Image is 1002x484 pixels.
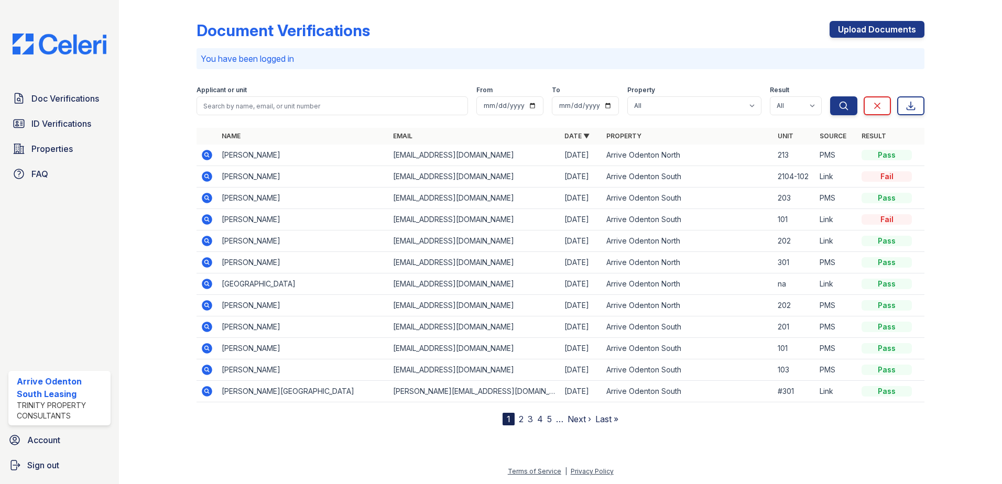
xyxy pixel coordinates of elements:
[862,150,912,160] div: Pass
[4,34,115,54] img: CE_Logo_Blue-a8612792a0a2168367f1c8372b55b34899dd931a85d93a1a3d3e32e68fde9ad4.png
[217,273,389,295] td: [GEOGRAPHIC_DATA]
[508,467,561,475] a: Terms of Service
[862,236,912,246] div: Pass
[564,132,590,140] a: Date ▼
[602,381,774,402] td: Arrive Odenton South
[862,214,912,225] div: Fail
[602,252,774,273] td: Arrive Odenton North
[197,86,247,94] label: Applicant or unit
[8,113,111,134] a: ID Verifications
[389,209,560,230] td: [EMAIL_ADDRESS][DOMAIN_NAME]
[774,295,815,316] td: 202
[560,145,602,166] td: [DATE]
[537,414,543,424] a: 4
[503,413,515,425] div: 1
[862,193,912,203] div: Pass
[547,414,552,424] a: 5
[560,359,602,381] td: [DATE]
[389,295,560,316] td: [EMAIL_ADDRESS][DOMAIN_NAME]
[595,414,618,424] a: Last »
[217,230,389,252] td: [PERSON_NAME]
[27,459,59,471] span: Sign out
[17,375,106,400] div: Arrive Odenton South Leasing
[602,230,774,252] td: Arrive Odenton North
[217,381,389,402] td: [PERSON_NAME][GEOGRAPHIC_DATA]
[217,145,389,166] td: [PERSON_NAME]
[602,273,774,295] td: Arrive Odenton North
[31,117,91,130] span: ID Verifications
[862,300,912,311] div: Pass
[565,467,567,475] div: |
[8,138,111,159] a: Properties
[389,188,560,209] td: [EMAIL_ADDRESS][DOMAIN_NAME]
[31,142,73,155] span: Properties
[774,338,815,359] td: 101
[862,343,912,354] div: Pass
[27,434,60,446] span: Account
[602,338,774,359] td: Arrive Odenton South
[560,188,602,209] td: [DATE]
[774,381,815,402] td: #301
[627,86,655,94] label: Property
[815,188,857,209] td: PMS
[4,455,115,476] a: Sign out
[389,273,560,295] td: [EMAIL_ADDRESS][DOMAIN_NAME]
[815,166,857,188] td: Link
[815,230,857,252] td: Link
[774,230,815,252] td: 202
[217,338,389,359] td: [PERSON_NAME]
[602,359,774,381] td: Arrive Odenton South
[560,295,602,316] td: [DATE]
[774,145,815,166] td: 213
[606,132,641,140] a: Property
[393,132,412,140] a: Email
[774,359,815,381] td: 103
[568,414,591,424] a: Next ›
[862,322,912,332] div: Pass
[217,359,389,381] td: [PERSON_NAME]
[862,365,912,375] div: Pass
[862,257,912,268] div: Pass
[519,414,524,424] a: 2
[389,338,560,359] td: [EMAIL_ADDRESS][DOMAIN_NAME]
[815,338,857,359] td: PMS
[602,188,774,209] td: Arrive Odenton South
[552,86,560,94] label: To
[602,316,774,338] td: Arrive Odenton South
[774,209,815,230] td: 101
[389,230,560,252] td: [EMAIL_ADDRESS][DOMAIN_NAME]
[389,166,560,188] td: [EMAIL_ADDRESS][DOMAIN_NAME]
[815,359,857,381] td: PMS
[201,52,920,65] p: You have been logged in
[774,252,815,273] td: 301
[31,168,48,180] span: FAQ
[31,92,99,105] span: Doc Verifications
[815,316,857,338] td: PMS
[217,188,389,209] td: [PERSON_NAME]
[815,381,857,402] td: Link
[17,400,106,421] div: Trinity Property Consultants
[217,166,389,188] td: [PERSON_NAME]
[862,171,912,182] div: Fail
[778,132,793,140] a: Unit
[571,467,614,475] a: Privacy Policy
[815,209,857,230] td: Link
[389,381,560,402] td: [PERSON_NAME][EMAIL_ADDRESS][DOMAIN_NAME]
[774,166,815,188] td: 2104-102
[862,386,912,397] div: Pass
[222,132,241,140] a: Name
[815,145,857,166] td: PMS
[8,163,111,184] a: FAQ
[217,252,389,273] td: [PERSON_NAME]
[602,145,774,166] td: Arrive Odenton North
[560,316,602,338] td: [DATE]
[815,295,857,316] td: PMS
[862,279,912,289] div: Pass
[556,413,563,425] span: …
[830,21,924,38] a: Upload Documents
[560,166,602,188] td: [DATE]
[217,295,389,316] td: [PERSON_NAME]
[217,209,389,230] td: [PERSON_NAME]
[476,86,493,94] label: From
